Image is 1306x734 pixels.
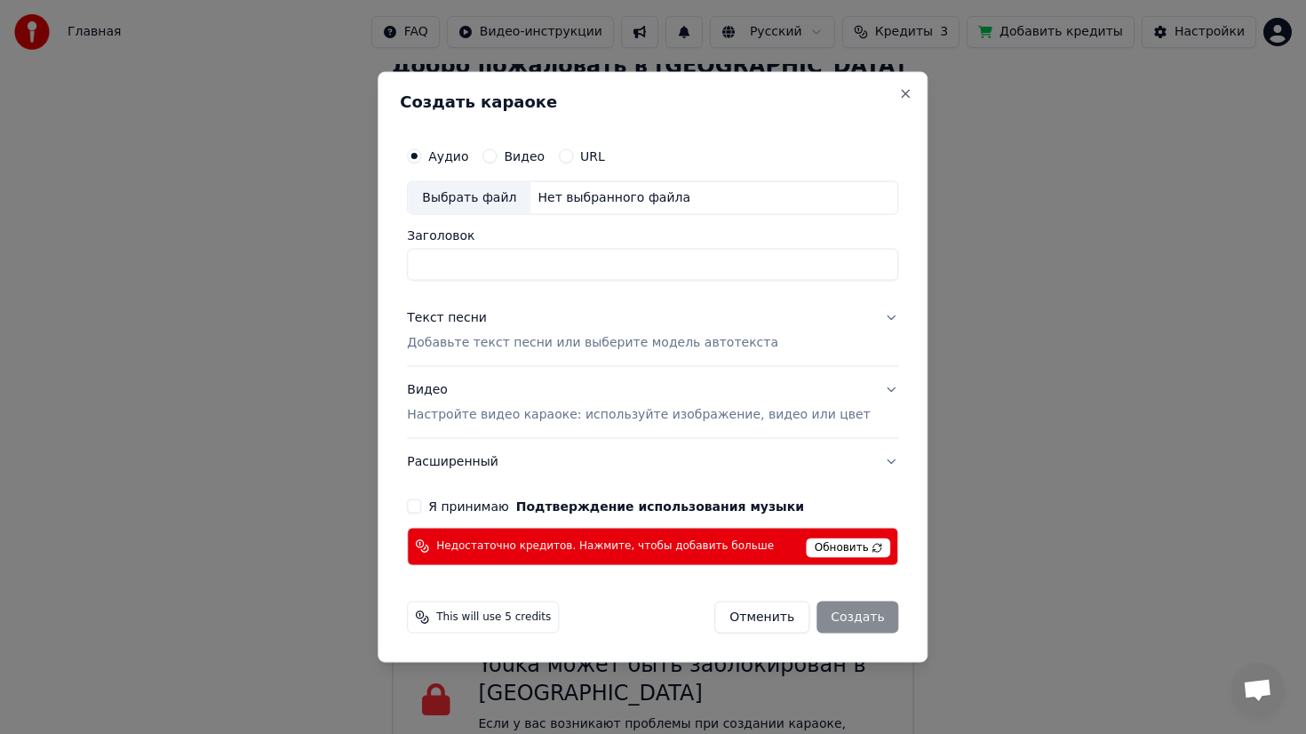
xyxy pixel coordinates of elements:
span: Недостаточно кредитов. Нажмите, чтобы добавить больше [436,539,774,554]
div: Текст песни [407,309,487,327]
p: Настройте видео караоке: используйте изображение, видео или цвет [407,405,870,423]
span: This will use 5 credits [436,610,551,624]
div: Нет выбранного файла [530,189,697,207]
p: Добавьте текст песни или выберите модель автотекста [407,334,778,352]
h2: Создать караоке [400,94,905,110]
button: Текст песниДобавьте текст песни или выберите модель автотекста [407,295,898,366]
label: URL [580,150,605,163]
span: Обновить [807,538,891,557]
label: Видео [504,150,545,163]
button: Расширенный [407,438,898,484]
div: Выбрать файл [408,182,530,214]
label: Аудио [428,150,468,163]
button: Я принимаю [516,499,804,512]
button: ВидеоНастройте видео караоке: используйте изображение, видео или цвет [407,367,898,438]
label: Заголовок [407,229,898,242]
div: Видео [407,381,870,424]
label: Я принимаю [428,499,804,512]
button: Отменить [714,601,809,633]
